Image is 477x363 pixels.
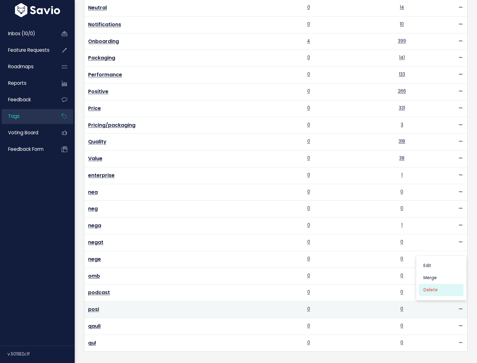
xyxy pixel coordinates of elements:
a: Feedback [2,93,52,107]
a: 0 [307,322,310,329]
a: 0 [307,189,310,195]
a: Tags [2,109,52,123]
a: Quality [88,138,106,145]
a: 133 [399,71,405,77]
a: Inbox (10/0) [2,26,52,41]
a: omb [88,272,100,279]
a: 0 [400,289,403,295]
a: Onboarding [88,38,119,45]
a: 0 [307,289,310,295]
a: Roadmaps [2,60,52,74]
a: 0 [307,239,310,245]
a: podcast [88,289,110,296]
a: 318 [399,138,405,144]
a: 0 [307,4,310,10]
a: posi [88,306,99,313]
a: Voting Board [2,126,52,140]
a: Feature Requests [2,43,52,57]
a: 0 [400,189,403,195]
span: Feedback [8,96,31,103]
span: Feedback form [8,146,44,152]
a: 10 [400,21,404,27]
a: Price [88,105,101,112]
a: neg [88,205,98,212]
a: qauli [88,322,101,330]
span: Roadmaps [8,63,34,70]
a: Notifications [88,21,121,28]
a: Reports [2,76,52,90]
a: Neutral [88,4,107,11]
span: Tags [8,113,20,119]
a: Merge [419,272,464,284]
a: enterprise [88,172,115,179]
a: Edit [419,260,464,272]
a: 141 [399,54,405,60]
a: Positive [88,88,108,95]
a: 0 [400,322,403,329]
div: v.501182c1f [7,346,75,362]
a: 0 [307,122,310,128]
a: 4 [307,38,310,44]
a: nea [88,189,98,196]
a: Packaging [88,54,115,61]
a: 0 [307,155,310,161]
a: 14 [400,4,404,10]
a: nege [88,256,101,263]
a: 0 [307,272,310,279]
a: Delete [419,284,464,296]
a: 3 [401,122,403,128]
span: Inbox (10/0) [8,30,35,37]
a: 0 [307,105,310,111]
a: 0 [307,54,310,60]
a: 0 [307,306,310,312]
a: 0 [307,172,310,178]
span: Reports [8,80,26,86]
a: 0 [400,272,403,279]
a: 0 [307,71,310,77]
span: Feature Requests [8,47,50,53]
a: Value [88,155,102,162]
a: Feedback form [2,142,52,156]
img: logo-white.9d6f32f41409.svg [13,3,62,17]
a: 1 [401,222,403,228]
a: 0 [307,339,310,346]
a: 331 [399,105,405,111]
a: 266 [398,88,406,94]
a: 0 [307,222,310,228]
a: 0 [400,205,403,211]
a: Pricing/packaging [88,122,135,129]
a: 0 [307,21,310,27]
a: 0 [400,339,403,346]
a: 0 [400,306,403,312]
a: 399 [398,38,406,44]
a: 0 [400,256,403,262]
a: 0 [307,88,310,94]
span: Voting Board [8,129,38,136]
a: nega [88,222,101,229]
a: qul [88,339,96,346]
a: 0 [400,239,403,245]
a: negat [88,239,103,246]
a: 38 [399,155,404,161]
a: 1 [401,172,403,178]
a: 0 [307,256,310,262]
a: Performance [88,71,122,78]
a: 0 [307,138,310,144]
a: 0 [307,205,310,211]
